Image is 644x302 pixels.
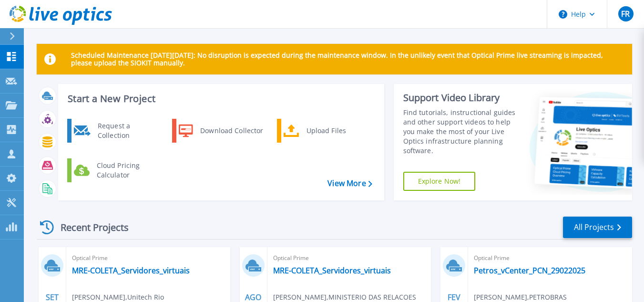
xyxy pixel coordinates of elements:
[37,216,142,239] div: Recent Projects
[474,253,626,263] span: Optical Prime
[621,10,630,18] span: FR
[71,52,624,67] p: Scheduled Maintenance [DATE][DATE]: No disruption is expected during the maintenance window. In t...
[563,217,632,238] a: All Projects
[67,158,165,182] a: Cloud Pricing Calculator
[93,121,163,140] div: Request a Collection
[273,253,426,263] span: Optical Prime
[403,92,522,104] div: Support Video Library
[277,119,375,143] a: Upload Files
[72,253,225,263] span: Optical Prime
[68,94,372,104] h3: Start a New Project
[92,161,163,180] div: Cloud Pricing Calculator
[195,121,267,140] div: Download Collector
[273,266,391,275] a: MRE-COLETA_Servidores_virtuais
[403,108,522,156] div: Find tutorials, instructional guides and other support videos to help you make the most of your L...
[474,266,585,275] a: Petros_vCenter_PCN_29022025
[327,179,372,188] a: View More
[67,119,165,143] a: Request a Collection
[172,119,270,143] a: Download Collector
[72,266,190,275] a: MRE-COLETA_Servidores_virtuais
[403,172,476,191] a: Explore Now!
[302,121,372,140] div: Upload Files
